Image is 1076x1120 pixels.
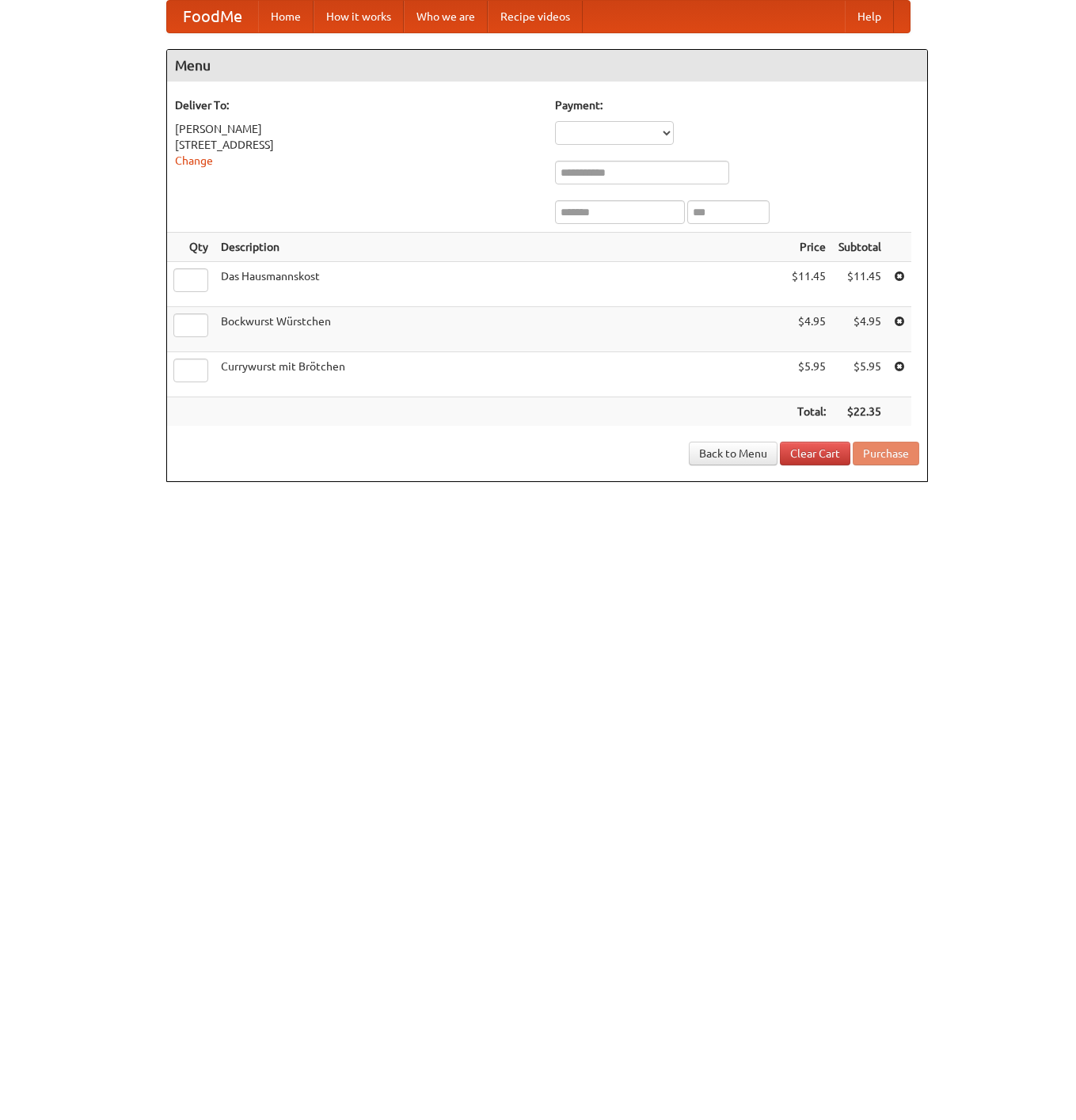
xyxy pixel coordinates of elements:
[215,262,785,307] td: Das Hausmannskost
[215,352,785,397] td: Currywurst mit Brötchen
[832,352,888,397] td: $5.95
[215,307,785,352] td: Bockwurst Würstchen
[167,50,927,82] h4: Menu
[853,442,919,465] button: Purchase
[832,307,888,352] td: $4.95
[175,97,539,113] h5: Deliver To:
[689,442,778,465] a: Back to Menu
[167,233,215,262] th: Qty
[175,121,539,137] div: [PERSON_NAME]
[785,233,832,262] th: Price
[215,233,785,262] th: Description
[785,262,832,307] td: $11.45
[488,1,583,32] a: Recipe videos
[404,1,488,32] a: Who we are
[832,233,888,262] th: Subtotal
[314,1,404,32] a: How it works
[175,137,539,153] div: [STREET_ADDRESS]
[832,262,888,307] td: $11.45
[845,1,894,32] a: Help
[785,307,832,352] td: $4.95
[555,97,919,113] h5: Payment:
[785,397,832,427] th: Total:
[785,352,832,397] td: $5.95
[832,397,888,427] th: $22.35
[167,1,258,32] a: FoodMe
[258,1,314,32] a: Home
[175,154,213,167] a: Change
[780,442,850,465] a: Clear Cart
